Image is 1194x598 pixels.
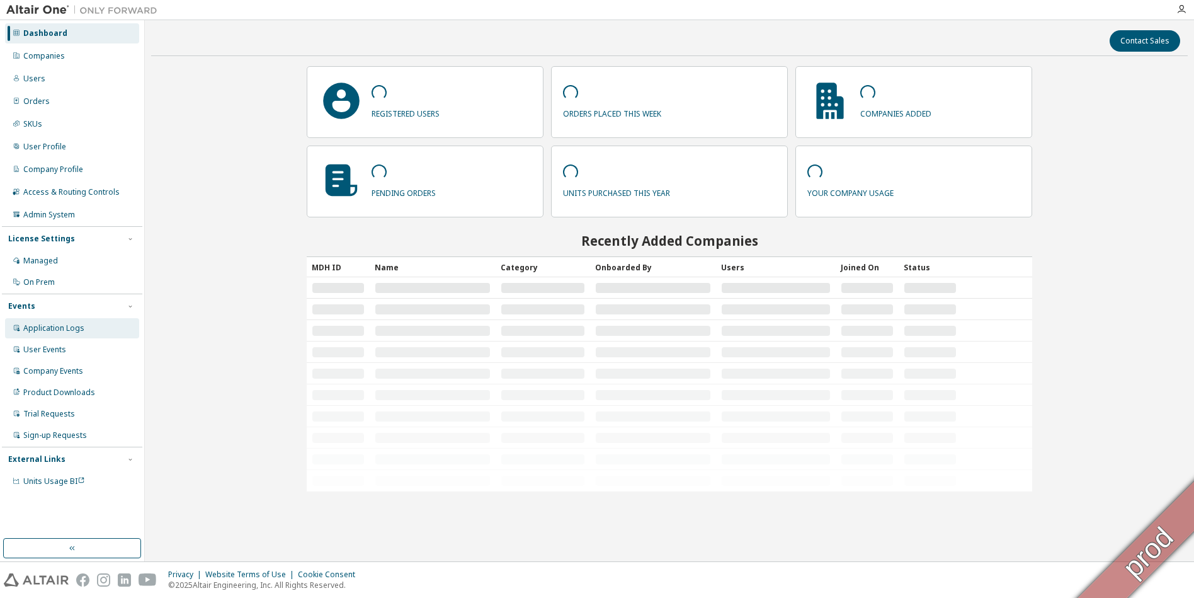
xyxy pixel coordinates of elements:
[501,257,585,277] div: Category
[23,476,85,486] span: Units Usage BI
[139,573,157,587] img: youtube.svg
[23,142,66,152] div: User Profile
[595,257,711,277] div: Onboarded By
[8,234,75,244] div: License Settings
[97,573,110,587] img: instagram.svg
[23,366,83,376] div: Company Events
[375,257,491,277] div: Name
[23,388,95,398] div: Product Downloads
[372,184,436,198] p: pending orders
[118,573,131,587] img: linkedin.svg
[807,184,894,198] p: your company usage
[205,570,298,580] div: Website Terms of Use
[23,74,45,84] div: Users
[904,257,957,277] div: Status
[1110,30,1180,52] button: Contact Sales
[563,184,670,198] p: units purchased this year
[23,345,66,355] div: User Events
[841,257,894,277] div: Joined On
[298,570,363,580] div: Cookie Consent
[23,256,58,266] div: Managed
[4,573,69,587] img: altair_logo.svg
[312,257,365,277] div: MDH ID
[721,257,831,277] div: Users
[23,51,65,61] div: Companies
[8,301,35,311] div: Events
[860,105,931,119] p: companies added
[168,570,205,580] div: Privacy
[23,119,42,129] div: SKUs
[307,233,1032,249] h2: Recently Added Companies
[23,430,87,440] div: Sign-up Requests
[168,580,363,590] p: © 2025 Altair Engineering, Inc. All Rights Reserved.
[23,277,55,287] div: On Prem
[23,164,83,175] div: Company Profile
[23,28,67,38] div: Dashboard
[23,323,84,333] div: Application Logs
[23,210,75,220] div: Admin System
[23,409,75,419] div: Trial Requests
[6,4,164,16] img: Altair One
[372,105,440,119] p: registered users
[8,454,65,464] div: External Links
[23,96,50,106] div: Orders
[563,105,661,119] p: orders placed this week
[23,187,120,197] div: Access & Routing Controls
[76,573,89,587] img: facebook.svg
